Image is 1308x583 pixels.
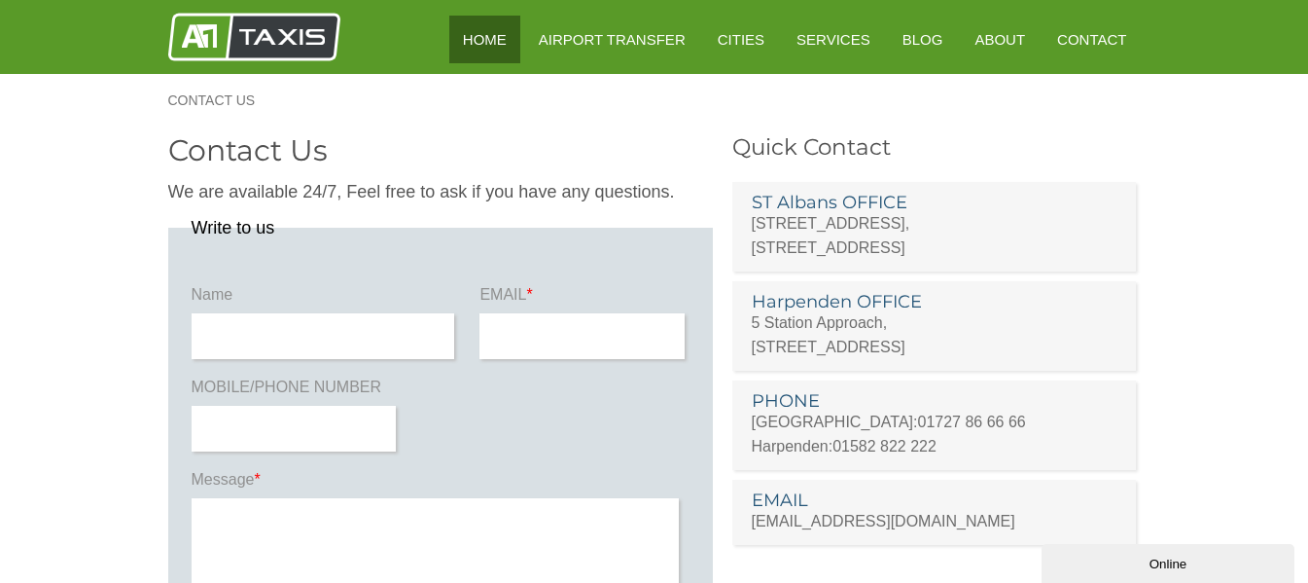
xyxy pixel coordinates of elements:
[1042,540,1298,583] iframe: chat widget
[752,434,1117,458] p: Harpenden:
[732,136,1141,159] h3: Quick Contact
[168,180,713,204] p: We are available 24/7, Feel free to ask if you have any questions.
[752,410,1117,434] p: [GEOGRAPHIC_DATA]:
[961,16,1039,63] a: About
[192,469,689,498] label: Message
[449,16,520,63] a: HOME
[525,16,699,63] a: Airport Transfer
[783,16,884,63] a: Services
[752,310,1117,359] p: 5 Station Approach, [STREET_ADDRESS]
[168,13,340,61] img: A1 Taxis
[918,414,1026,430] a: 01727 86 66 66
[704,16,778,63] a: Cities
[889,16,957,63] a: Blog
[752,194,1117,211] h3: ST Albans OFFICE
[752,513,1015,529] a: [EMAIL_ADDRESS][DOMAIN_NAME]
[192,219,275,237] legend: Write to us
[168,136,713,165] h2: Contact Us
[752,211,1117,260] p: [STREET_ADDRESS], [STREET_ADDRESS]
[192,284,460,313] label: Name
[752,293,1117,310] h3: Harpenden OFFICE
[1043,16,1140,63] a: Contact
[192,377,401,406] label: MOBILE/PHONE NUMBER
[479,284,689,313] label: EMAIL
[752,392,1117,410] h3: PHONE
[752,492,1117,509] h3: EMAIL
[168,93,275,107] a: Contact Us
[832,438,937,455] a: 01582 822 222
